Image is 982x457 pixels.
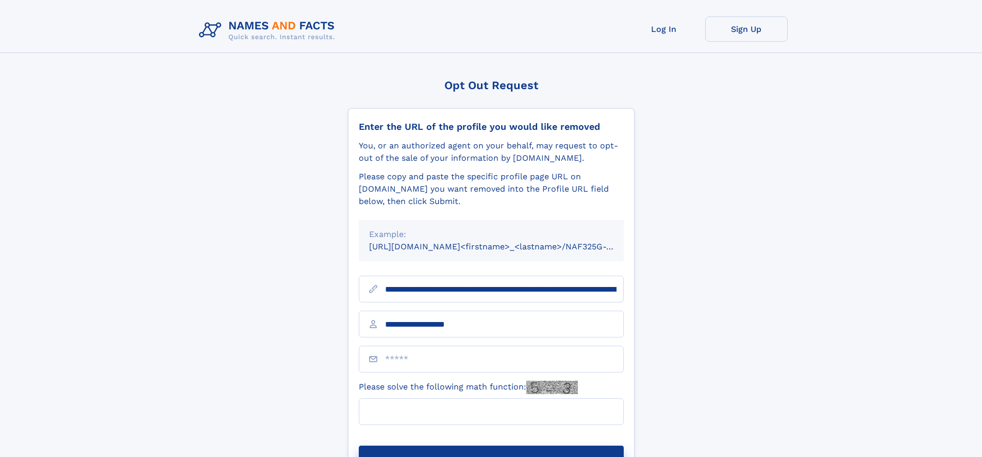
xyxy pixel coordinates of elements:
[359,171,624,208] div: Please copy and paste the specific profile page URL on [DOMAIN_NAME] you want removed into the Pr...
[705,16,788,42] a: Sign Up
[195,16,343,44] img: Logo Names and Facts
[359,140,624,164] div: You, or an authorized agent on your behalf, may request to opt-out of the sale of your informatio...
[359,381,578,394] label: Please solve the following math function:
[359,121,624,132] div: Enter the URL of the profile you would like removed
[348,79,635,92] div: Opt Out Request
[369,228,613,241] div: Example:
[369,242,643,251] small: [URL][DOMAIN_NAME]<firstname>_<lastname>/NAF325G-xxxxxxxx
[623,16,705,42] a: Log In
